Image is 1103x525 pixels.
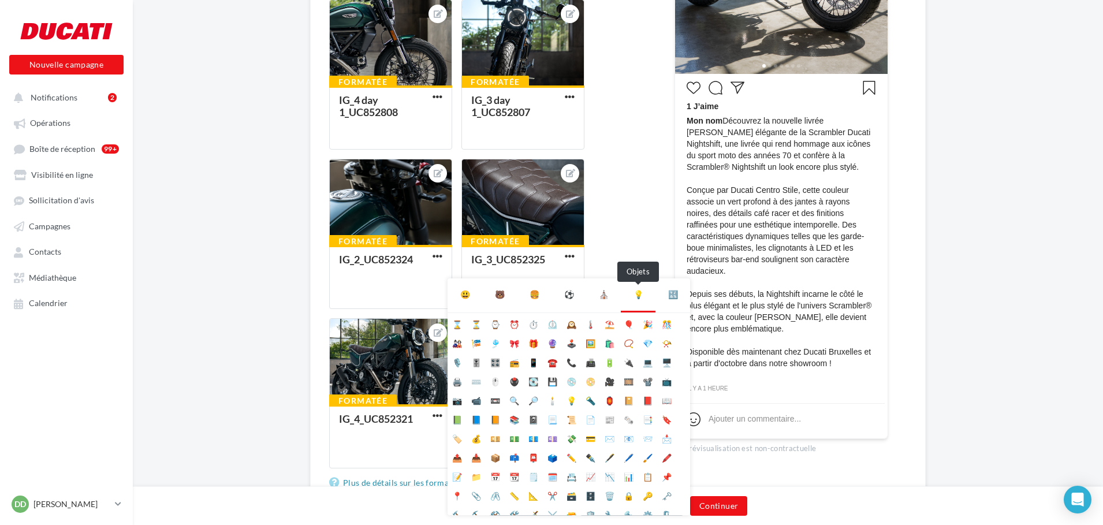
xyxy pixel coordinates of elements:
li: ⚔️ [543,504,562,523]
li: 📹 [467,389,486,408]
li: 🎐 [486,332,505,351]
p: [PERSON_NAME] [33,498,110,510]
a: DD [PERSON_NAME] [9,493,124,515]
li: 📘 [467,408,486,427]
button: Continuer [690,496,747,516]
div: 2 [108,93,117,102]
li: 💶 [524,427,543,446]
li: 🗃️ [562,485,581,504]
svg: J’aime [687,81,700,95]
li: 🖲️ [505,370,524,389]
li: 📕 [638,389,657,408]
li: 🖊️ [619,446,638,466]
li: ⏰ [505,313,524,332]
li: 🗳️ [543,446,562,466]
a: Contacts [7,241,126,262]
li: 🔖 [657,408,676,427]
div: IG_4_UC852321 [339,412,413,425]
li: 🖇️ [486,485,505,504]
li: 📻 [505,351,524,370]
button: Notifications 2 [7,87,121,107]
li: 🏷️ [448,427,467,446]
div: il y a 1 heure [687,383,876,394]
div: 1 J’aime [687,100,876,115]
li: 🖋️ [600,446,619,466]
li: 🗞️ [619,408,638,427]
li: 🏮 [600,389,619,408]
li: 📝 [448,466,467,485]
li: 💴 [486,427,505,446]
a: Visibilité en ligne [7,164,126,185]
li: 📷 [448,389,467,408]
li: 🔫 [562,504,581,523]
li: 🗝️ [657,485,676,504]
li: ⏲️ [543,313,562,332]
div: Formatée [329,235,397,248]
li: ⚒️ [486,504,505,523]
li: 🎊 [657,313,676,332]
li: 📎 [467,485,486,504]
li: 🔦 [581,389,600,408]
li: 🔍 [505,389,524,408]
li: 📽️ [638,370,657,389]
li: 📁 [467,466,486,485]
li: ⚙️ [638,504,657,523]
li: 🔌 [619,351,638,370]
li: 💡 [562,389,581,408]
li: 📆 [505,466,524,485]
li: 🎉 [638,313,657,332]
li: 💵 [505,427,524,446]
li: 📄 [581,408,600,427]
div: 💡 [634,288,643,301]
li: 📥 [467,446,486,466]
li: 🕰️ [562,313,581,332]
li: 📊 [619,466,638,485]
span: Mon nom [687,116,722,125]
li: ✂️ [543,485,562,504]
li: 📞 [562,351,581,370]
li: 📈 [581,466,600,485]
li: 📼 [486,389,505,408]
li: 📮 [524,446,543,466]
li: ⌚ [486,313,505,332]
li: 📓 [524,408,543,427]
li: 💻 [638,351,657,370]
li: 📦 [486,446,505,466]
li: 📩 [657,427,676,446]
li: 🌡️ [581,313,600,332]
div: Formatée [461,235,529,248]
div: 😃 [460,288,470,301]
div: 99+ [102,144,119,154]
a: Calendrier [7,292,126,313]
div: Formatée [329,394,397,407]
li: 🔩 [619,504,638,523]
span: Calendrier [29,299,68,308]
li: 💷 [543,427,562,446]
li: 🖱️ [486,370,505,389]
li: 🖌️ [638,446,657,466]
span: Découvrez la nouvelle livrée [PERSON_NAME] élégante de la Scrambler Ducati Nightshift, une livrée... [687,115,876,381]
div: 🍔 [530,288,539,301]
li: 🛠️ [505,504,524,523]
a: Campagnes [7,215,126,236]
li: ⌛ [448,313,467,332]
li: 🕯️ [543,389,562,408]
a: Sollicitation d'avis [7,189,126,210]
li: 💿 [562,370,581,389]
span: Médiathèque [29,273,76,282]
svg: Emoji [687,412,700,426]
li: 🔑 [638,485,657,504]
li: ⏱️ [524,313,543,332]
li: 🔧 [600,504,619,523]
li: 🛡️ [581,504,600,523]
a: Médiathèque [7,267,126,288]
span: Notifications [31,92,77,102]
li: 📚 [505,408,524,427]
div: La prévisualisation est non-contractuelle [675,439,888,454]
li: 💾 [543,370,562,389]
li: 📖 [657,389,676,408]
div: Ajouter un commentaire... [709,413,801,425]
li: 🎛️ [486,351,505,370]
div: Formatée [329,76,397,88]
div: 🐻 [495,288,505,301]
